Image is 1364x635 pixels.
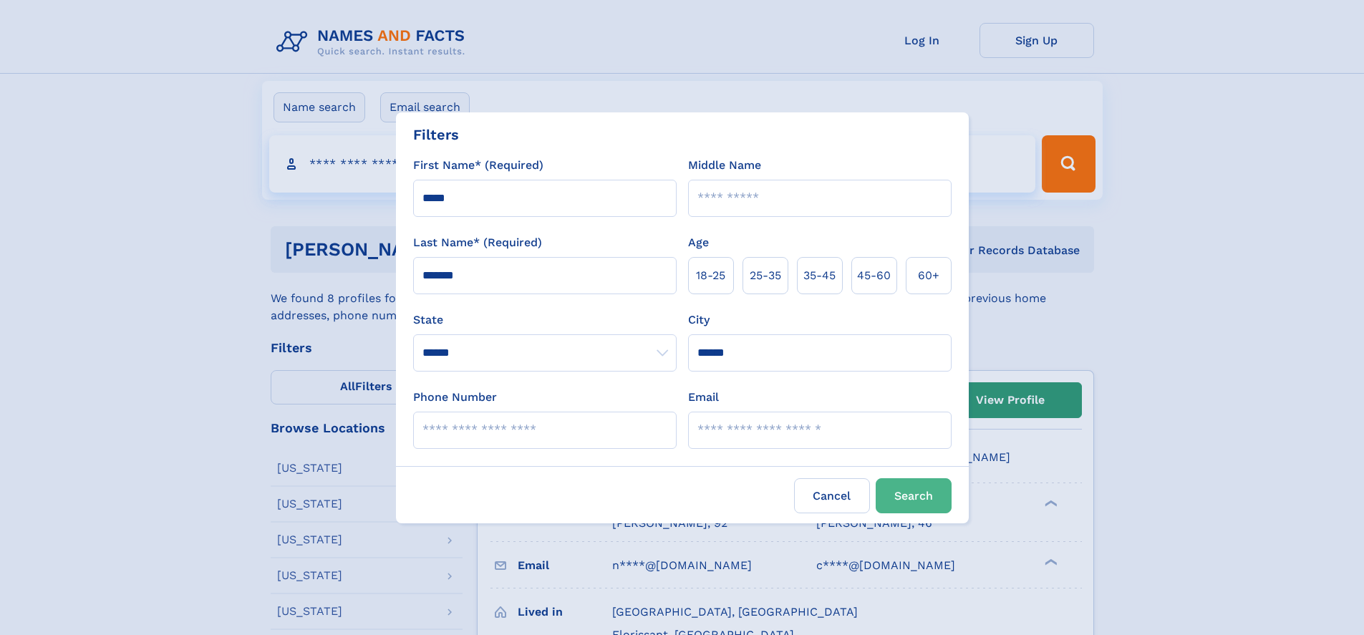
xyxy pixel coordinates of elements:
div: Filters [413,124,459,145]
span: 60+ [918,267,939,284]
label: Middle Name [688,157,761,174]
label: First Name* (Required) [413,157,543,174]
label: City [688,311,710,329]
label: Age [688,234,709,251]
span: 18‑25 [696,267,725,284]
span: 45‑60 [857,267,891,284]
label: Phone Number [413,389,497,406]
label: Email [688,389,719,406]
span: 25‑35 [750,267,781,284]
button: Search [876,478,952,513]
label: Cancel [794,478,870,513]
span: 35‑45 [803,267,836,284]
label: Last Name* (Required) [413,234,542,251]
label: State [413,311,677,329]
